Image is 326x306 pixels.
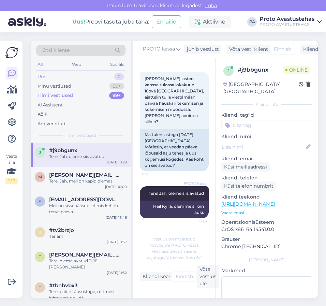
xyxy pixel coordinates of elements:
div: [DATE] 15:46 [106,215,127,220]
span: Online [283,66,310,74]
div: All [36,60,44,69]
span: giuliana.morana@gmail.com [49,252,120,258]
span: g [39,254,42,259]
p: Kliendi telefon [221,174,312,181]
div: Vaata siia [5,153,18,184]
span: 11:26 [142,172,167,177]
div: [DATE] 10:00 [105,184,127,189]
div: Tere, oleme avatud 11-18 [PERSON_NAME] [49,258,127,270]
div: Aktiivne [189,16,231,28]
p: Klienditeekond [221,193,312,201]
div: [PERSON_NAME] [221,257,312,263]
div: Klient [251,46,268,53]
span: #j9bbgunx [49,147,77,154]
span: #tbnbvbx3 [49,282,78,289]
div: # j9bbgunx [238,66,283,74]
p: Kliendi tag'id [221,112,312,119]
div: [GEOGRAPHIC_DATA], [GEOGRAPHIC_DATA] [223,81,299,95]
div: Küsi meiliaadressi [221,162,270,172]
div: Ma tulen lastega [DATE] [GEOGRAPHIC_DATA]. Mõtlesin, et veedan päeva lõbusaid asju tehes ja uusi ... [140,129,209,171]
div: Kõik [38,111,47,118]
span: Luba [203,2,219,9]
div: Tere! Jah, meil on kapid olemas [49,178,127,184]
span: Tiimi vestlused [66,132,96,139]
span: 11:29 [181,219,207,224]
span: t [39,230,41,235]
p: Kliendi nimi [221,133,312,140]
p: Märkmed [221,267,312,274]
div: Uus [38,73,46,80]
span: Finnish [274,46,291,53]
div: AI Assistent [38,102,63,108]
div: Arhiveeritud [38,120,65,127]
span: j [227,68,229,73]
span: Vestlus on määratud kasutajale PROTO kassa [150,236,199,248]
div: [DATE] 11:32 [107,270,127,275]
p: CrOS x86_64 14541.0.0 [221,226,312,233]
div: juhib vestlust [184,46,219,53]
span: Finnish [176,273,193,280]
div: [DATE] 11:29 [107,160,127,165]
div: Meil on sissepääsupilet mis kehtib terve päeva [49,203,127,215]
div: Võta vestlus üle [197,265,219,288]
span: a [39,199,42,204]
span: Otsi kliente [42,47,70,54]
p: Operatsioonisüsteem [221,219,312,226]
a: [URL][DOMAIN_NAME] [221,201,275,207]
b: Uus! [72,18,85,25]
div: Kliendi keel [140,273,170,280]
span: Tere! Jah, oleme siis avatud [149,191,204,196]
div: Web [71,60,83,69]
button: Emailid [152,15,181,28]
p: Chrome [TECHNICAL_ID] [221,243,312,250]
div: Võta vestlus üle [226,45,269,54]
input: Lisa nimi [222,143,305,151]
div: Proovi tasuta juba täna: [72,18,149,26]
div: Socials [109,60,125,69]
div: 99+ [109,83,124,90]
span: t [39,285,41,290]
p: Brauser [221,236,312,243]
span: [PERSON_NAME] lasten kanssa tulossa lokakuun 16pvä [GEOGRAPHIC_DATA], ajattelin tulla viettämään ... [145,76,205,124]
div: PA [247,17,257,27]
div: Minu vestlused [38,83,71,90]
span: melanieheinrich@gmx.net [49,172,120,178]
span: PROTO kassa [181,181,207,186]
a: Proto AvastustehasPROTO AVASTUSTEHAS [260,16,322,27]
span: agessa@mail.ru [49,196,120,203]
div: 0 [114,73,124,80]
input: Lisa tag [221,120,312,130]
span: j [39,150,41,155]
div: Tere! palun täpsustage, mitmest inimesest on jutt [49,289,127,301]
span: m [38,174,42,179]
p: Kliendi email [221,155,312,162]
p: Vaata edasi ... [221,210,312,216]
div: Tiimi vestlused [38,92,73,99]
div: Proto Avastustehas [260,16,314,22]
span: #tv2brzjo [49,227,74,233]
div: PROTO AVASTUSTEHAS [260,22,314,27]
div: 2 / 3 [5,178,18,184]
span: Vestluse ülevõtmiseks vajutage [147,249,202,260]
div: Tänan! [49,233,127,239]
div: [DATE] 11:57 [107,239,127,245]
div: Tere! Jah, oleme siis avatud [49,154,127,160]
div: 99+ [109,92,124,99]
div: Kliendi info [221,101,312,107]
i: „Võtke vestlus üle” [164,255,202,260]
img: Askly Logo [5,46,18,59]
div: Küsi telefoninumbrit [221,181,276,191]
span: PROTO kassa [143,45,175,53]
div: Hei! Kyllä, olemme silloin auki. [140,201,209,218]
